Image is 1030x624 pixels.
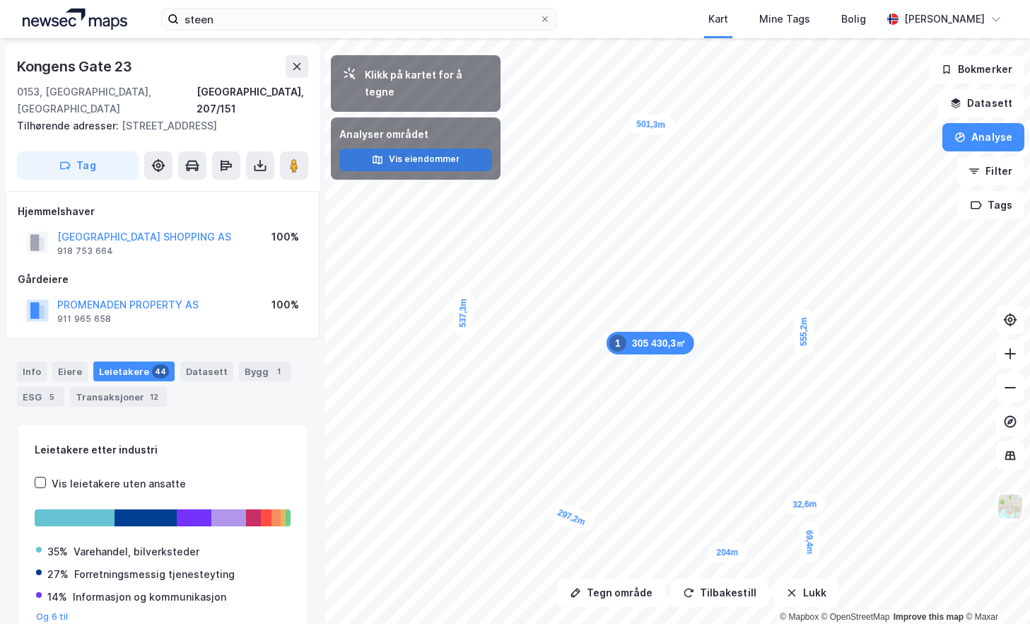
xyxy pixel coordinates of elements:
[36,611,69,623] button: Og 6 til
[93,362,175,381] div: Leietakere
[997,493,1024,520] img: Z
[904,11,985,28] div: [PERSON_NAME]
[17,55,135,78] div: Kongens Gate 23
[365,67,489,100] div: Klikk på kartet for å tegne
[52,475,186,492] div: Vis leietakere uten ansatte
[18,203,308,220] div: Hjemmelshaver
[339,149,492,171] button: Vis eiendommer
[17,387,64,407] div: ESG
[179,8,539,30] input: Søk på adresse, matrikkel, gårdeiere, leietakere eller personer
[841,11,866,28] div: Bolig
[929,55,1024,83] button: Bokmerker
[47,589,67,606] div: 14%
[959,556,1030,624] iframe: Chat Widget
[759,11,810,28] div: Mine Tags
[708,11,728,28] div: Kart
[708,543,747,563] div: Map marker
[784,494,826,515] div: Map marker
[271,364,286,379] div: 1
[23,8,127,30] img: logo.a4113a55bc3d86da70a041830d287a7e.svg
[671,579,768,607] button: Tilbakestill
[74,543,199,560] div: Varehandel, bilverksteder
[942,123,1024,151] button: Analyse
[35,441,291,458] div: Leietakere etter industri
[271,229,299,245] div: 100%
[938,89,1024,117] button: Datasett
[17,362,47,381] div: Info
[17,151,139,180] button: Tag
[147,390,161,404] div: 12
[73,589,226,606] div: Informasjon og kommunikasjon
[17,120,122,132] span: Tilhørende adresser:
[799,521,820,563] div: Map marker
[57,245,113,257] div: 918 753 664
[780,612,819,622] a: Mapbox
[607,332,694,354] div: Map marker
[558,579,665,607] button: Tegn område
[894,612,964,622] a: Improve this map
[57,313,111,325] div: 911 965 658
[546,500,596,536] div: Map marker
[794,308,814,354] div: Map marker
[339,126,492,143] div: Analyser området
[70,387,167,407] div: Transaksjoner
[197,83,308,117] div: [GEOGRAPHIC_DATA], 207/151
[774,579,838,607] button: Lukk
[18,271,308,288] div: Gårdeiere
[45,390,59,404] div: 5
[452,290,474,336] div: Map marker
[628,114,674,135] div: Map marker
[959,191,1024,219] button: Tags
[47,566,69,583] div: 27%
[180,362,233,381] div: Datasett
[52,362,88,381] div: Eiere
[271,296,299,313] div: 100%
[821,612,890,622] a: OpenStreetMap
[956,157,1024,185] button: Filter
[609,335,626,352] div: 1
[239,362,291,381] div: Bygg
[74,566,235,583] div: Forretningsmessig tjenesteyting
[47,543,68,560] div: 35%
[17,117,297,134] div: [STREET_ADDRESS]
[152,364,169,379] div: 44
[17,83,197,117] div: 0153, [GEOGRAPHIC_DATA], [GEOGRAPHIC_DATA]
